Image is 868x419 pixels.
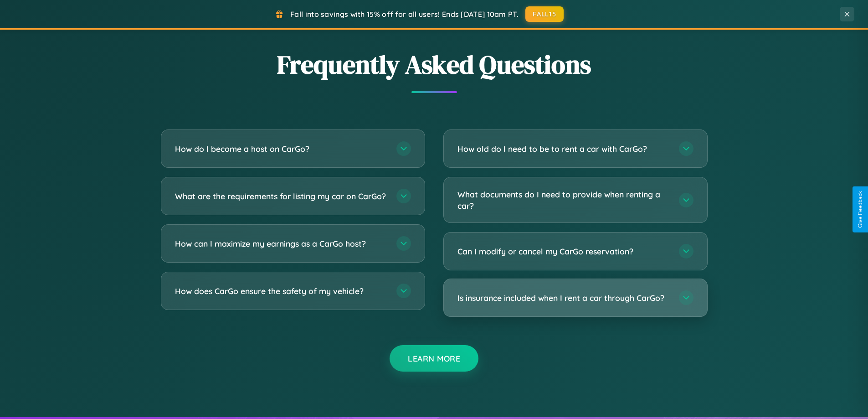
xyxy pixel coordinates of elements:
button: Learn More [390,345,478,372]
span: Fall into savings with 15% off for all users! Ends [DATE] 10am PT. [290,10,519,19]
h3: What documents do I need to provide when renting a car? [457,189,670,211]
h3: How old do I need to be to rent a car with CarGo? [457,143,670,155]
button: FALL15 [525,6,564,22]
h3: How do I become a host on CarGo? [175,143,387,155]
h3: Can I modify or cancel my CarGo reservation? [457,246,670,257]
div: Give Feedback [857,191,863,228]
h3: Is insurance included when I rent a car through CarGo? [457,292,670,304]
h3: How can I maximize my earnings as a CarGo host? [175,238,387,249]
h3: What are the requirements for listing my car on CarGo? [175,191,387,202]
h2: Frequently Asked Questions [161,47,708,82]
h3: How does CarGo ensure the safety of my vehicle? [175,285,387,297]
